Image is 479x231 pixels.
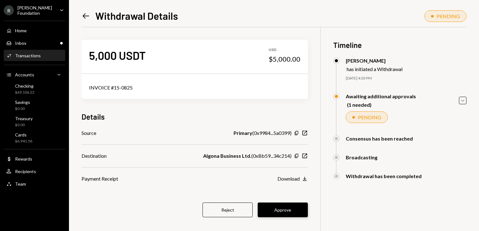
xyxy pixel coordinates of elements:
div: Source [82,129,96,137]
div: Transactions [15,53,41,58]
a: Inbox [4,37,65,49]
div: Savings [15,100,30,105]
div: Payment Receipt [82,175,118,182]
a: Home [4,25,65,36]
div: R [4,5,14,15]
div: $5,000.00 [269,55,300,64]
a: Rewards [4,153,65,164]
div: Inbox [15,40,26,46]
div: $69,106.22 [15,90,34,95]
a: Savings$0.00 [4,98,65,113]
div: Rewards [15,156,32,162]
div: (1 needed) [347,102,416,108]
div: [PERSON_NAME] Foundation [18,5,55,16]
div: $6,941.58 [15,139,32,144]
a: Treasury$0.00 [4,114,65,129]
div: PENDING [437,13,460,19]
div: Treasury [15,116,33,121]
div: Home [15,28,27,33]
a: Transactions [4,50,65,61]
div: Recipients [15,169,36,174]
button: Approve [258,203,308,217]
div: Checking [15,83,34,89]
div: $0.00 [15,122,33,128]
h3: Timeline [333,40,466,50]
button: Download [277,176,308,182]
div: Cards [15,132,32,137]
b: Algona Business Ltd. [203,152,251,160]
a: Accounts [4,69,65,80]
button: Reject [203,203,253,217]
div: PENDING [358,114,381,120]
div: ( 0xBb59...34c214 ) [203,152,292,160]
div: has initiated a Withdrawal [347,66,403,72]
a: Recipients [4,166,65,177]
a: Checking$69,106.22 [4,81,65,96]
div: Withdrawal has been completed [346,173,422,179]
div: Team [15,181,26,187]
div: [DATE] 4:03 PM [346,76,466,81]
a: Cards$6,941.58 [4,130,65,145]
div: Accounts [15,72,34,77]
a: Team [4,178,65,189]
h3: Details [82,111,105,122]
div: Destination [82,152,107,160]
h1: Withdrawal Details [95,9,178,22]
div: Broadcasting [346,154,377,160]
div: Awaiting additional approvals [346,93,416,99]
div: [PERSON_NAME] [346,58,403,64]
div: USD [269,47,300,53]
div: Consensus has been reached [346,136,413,141]
div: INVOICE #15-0825 [89,84,300,91]
div: Download [277,176,300,182]
div: ( 0x9984...5a0399 ) [234,129,292,137]
div: $0.00 [15,106,30,111]
b: Primary [234,129,252,137]
div: 5,000 USDT [89,48,146,62]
